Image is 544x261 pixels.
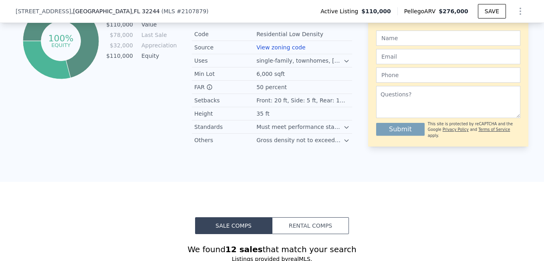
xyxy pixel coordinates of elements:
[376,67,520,83] input: Phone
[376,123,425,136] button: Submit
[376,49,520,64] input: Email
[428,121,520,139] div: This site is protected by reCAPTCHA and the Google and apply.
[194,136,256,144] div: Others
[194,83,256,91] div: FAR
[256,136,343,144] div: Gross density not to exceed Land Use Category density.
[16,7,71,15] span: [STREET_ADDRESS]
[194,57,256,65] div: Uses
[48,33,73,43] tspan: 100%
[106,51,133,60] td: $110,000
[195,217,272,234] button: Sale Comps
[478,4,506,18] button: SAVE
[140,20,176,29] td: Value
[256,30,325,38] div: Residential Low Density
[478,127,510,132] a: Terms of Service
[51,42,71,48] tspan: equity
[71,7,160,15] span: , [GEOGRAPHIC_DATA]
[106,31,133,39] td: $78,000
[512,3,528,19] button: Show Options
[163,8,175,14] span: MLS
[256,70,286,78] div: 6,000 sqft
[256,83,288,91] div: 50 percent
[161,7,209,15] div: ( )
[272,217,349,234] button: Rental Comps
[194,110,256,118] div: Height
[256,57,343,65] div: single-family, townhomes, [PERSON_NAME] care homes, [DATE] care, community residential homes, ess...
[194,123,256,131] div: Standards
[361,7,391,15] span: $110,000
[194,30,256,38] div: Code
[256,123,343,131] div: Must meet performance standards in Part 4
[106,20,133,29] td: $110,000
[140,31,176,39] td: Last Sale
[443,127,469,132] a: Privacy Policy
[106,41,133,50] td: $32,000
[194,96,256,104] div: Setbacks
[320,7,361,15] span: Active Listing
[132,8,159,14] span: , FL 32244
[194,43,256,51] div: Source
[439,8,468,14] span: $276,000
[404,7,439,15] span: Pellego ARV
[177,8,206,14] span: # 2107879
[256,96,350,104] div: Front: 20 ft, Side: 5 ft, Rear: 10 ft
[256,44,305,51] a: View zoning code
[194,70,256,78] div: Min Lot
[16,244,528,255] div: We found that match your search
[376,31,520,46] input: Name
[226,245,263,254] strong: 12 sales
[140,51,176,60] td: Equity
[140,41,176,50] td: Appreciation
[256,110,271,118] div: 35 ft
